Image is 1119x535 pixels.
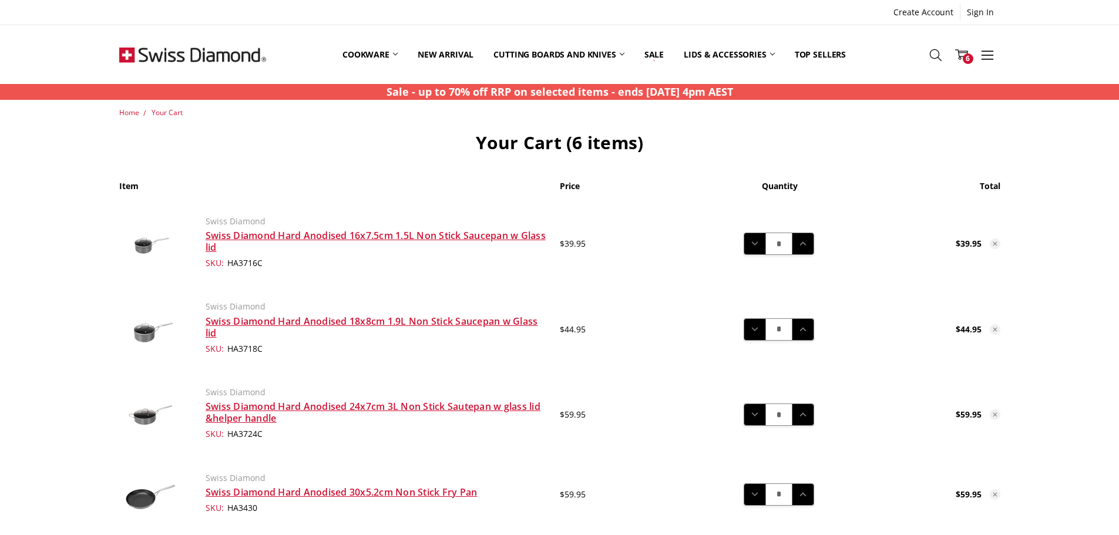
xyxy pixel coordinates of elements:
th: Price [560,180,707,201]
strong: $59.95 [956,489,982,500]
dt: SKU: [206,428,224,440]
span: $44.95 [560,324,586,335]
strong: $59.95 [956,409,982,420]
p: Swiss Diamond [206,472,546,484]
img: Swiss Diamond Hard Anodised 30x5.2cm Non Stick Fry Pan [119,475,178,514]
a: Swiss Diamond Hard Anodised 30x5.2cm Non Stick Fry Pan [206,486,478,499]
dd: HA3718C [206,342,546,355]
a: Cookware [332,28,408,80]
img: Free Shipping On Every Order [119,25,266,84]
strong: $44.95 [956,324,982,335]
dt: SKU: [206,342,224,355]
dd: HA3716C [206,257,546,270]
a: Lids & Accessories [674,28,784,80]
a: Swiss Diamond Hard Anodised 18x8cm 1.9L Non Stick Saucepan w Glass lid [206,315,538,339]
dt: SKU: [206,502,224,514]
img: Swiss Diamond Hard Anodised 18x8cm 1.9L Non Stick Saucepan w Glass lid [119,310,178,349]
p: Swiss Diamond [206,300,546,313]
a: Your Cart [152,107,183,117]
a: Create Account [887,4,960,21]
a: Swiss Diamond Hard Anodised 16x7.5cm 1.5L Non Stick Saucepan w Glass lid [206,229,546,254]
a: New arrival [408,28,483,80]
p: Swiss Diamond [206,215,546,228]
img: Swiss Diamond Hard Anodised 16x7.5cm 1.5L Non Stick Saucepan w Glass lid [119,224,178,264]
th: Item [119,180,560,201]
a: Sale [634,28,674,80]
a: Top Sellers [785,28,856,80]
p: Swiss Diamond [206,386,546,399]
a: Home [119,107,139,117]
a: 6 [949,40,974,69]
img: Swiss Diamond Hard Anodised 24x7cm 3L Non Stick Sautepan w glass lid &helper handle [119,395,178,435]
dt: SKU: [206,257,224,270]
span: $59.95 [560,489,586,500]
a: Swiss Diamond Hard Anodised 24x7cm 3L Non Stick Sautepan w glass lid &helper handle [206,400,540,425]
a: Sign In [960,4,1000,21]
h1: Your Cart (6 items) [119,132,1000,154]
span: 6 [963,53,973,64]
th: Total [853,180,1000,201]
th: Quantity [707,180,853,201]
a: Cutting boards and knives [483,28,634,80]
strong: Sale - up to 70% off RRP on selected items - ends [DATE] 4pm AEST [387,85,733,99]
dd: HA3724C [206,428,546,440]
span: $59.95 [560,409,586,420]
strong: $39.95 [956,238,982,249]
span: $39.95 [560,238,586,249]
dd: HA3430 [206,502,546,514]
